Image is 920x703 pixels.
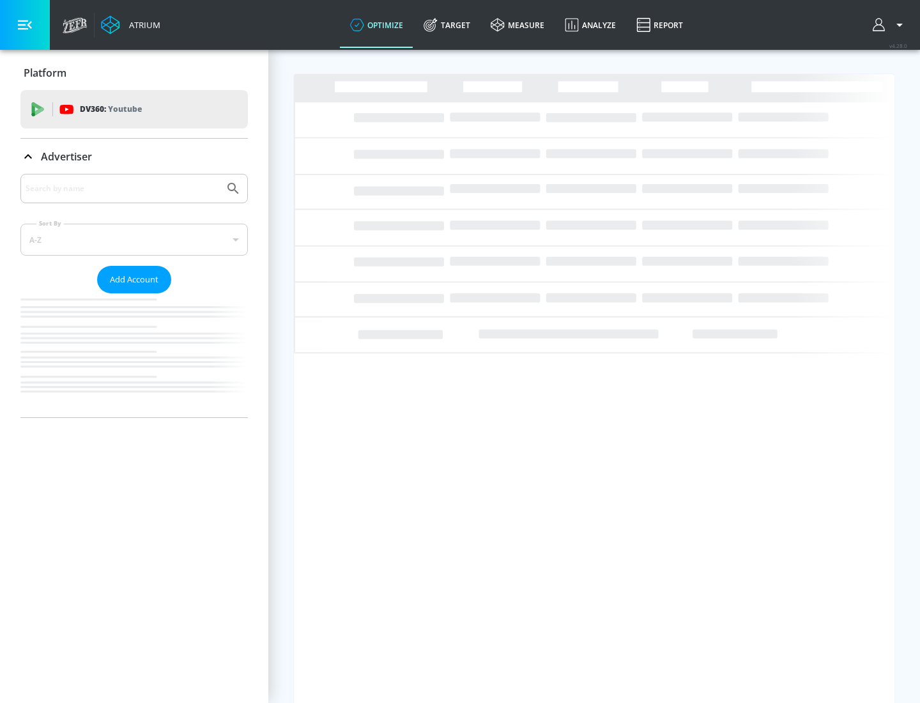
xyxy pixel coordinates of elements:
[340,2,413,48] a: optimize
[80,102,142,116] p: DV360:
[20,139,248,174] div: Advertiser
[26,180,219,197] input: Search by name
[889,42,907,49] span: v 4.28.0
[626,2,693,48] a: Report
[413,2,480,48] a: Target
[110,272,158,287] span: Add Account
[36,219,64,228] label: Sort By
[41,150,92,164] p: Advertiser
[20,293,248,417] nav: list of Advertiser
[108,102,142,116] p: Youtube
[20,224,248,256] div: A-Z
[20,55,248,91] div: Platform
[20,174,248,417] div: Advertiser
[24,66,66,80] p: Platform
[97,266,171,293] button: Add Account
[480,2,555,48] a: measure
[101,15,160,35] a: Atrium
[124,19,160,31] div: Atrium
[555,2,626,48] a: Analyze
[20,90,248,128] div: DV360: Youtube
